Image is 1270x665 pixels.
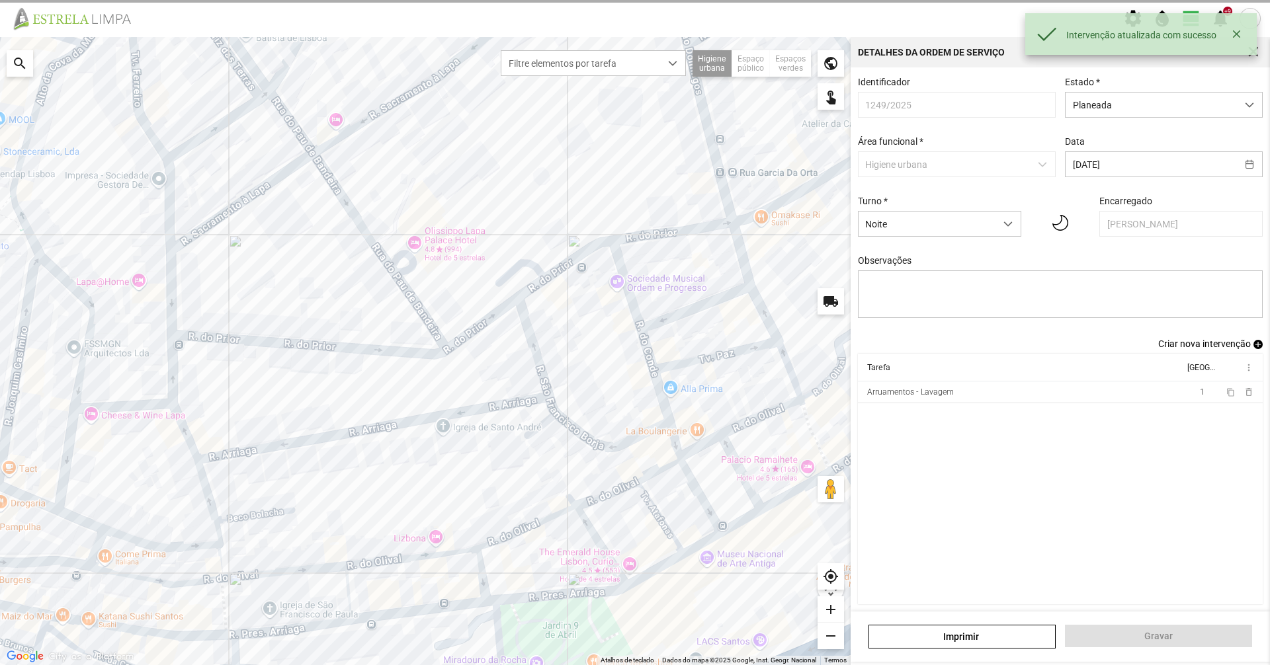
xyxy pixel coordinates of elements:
[501,51,660,75] span: Filtre elementos por tarefa
[1052,209,1068,237] img: 01n.svg
[858,77,910,87] label: Identificador
[1226,387,1236,397] button: content_copy
[1072,631,1246,641] span: Gravar
[1099,196,1152,206] label: Encarregado
[858,196,888,206] label: Turno *
[1158,338,1251,349] span: Criar nova intervenção
[1237,93,1263,117] div: dropdown trigger
[867,363,890,372] div: Tarefa
[1123,9,1143,28] span: settings
[824,656,847,664] a: Termos (abre num novo separador)
[858,48,1005,57] div: Detalhes da Ordem de Serviço
[1181,9,1201,28] span: view_day
[693,50,732,77] div: Higiene urbana
[601,656,654,665] button: Atalhos de teclado
[867,387,954,397] div: Arruamentos - Lavagem
[1253,340,1263,349] span: add
[660,51,686,75] div: dropdown trigger
[1066,93,1237,117] span: Planeada
[1066,30,1227,40] div: Intervenção atualizada com sucesso
[818,83,844,110] div: touch_app
[858,136,923,147] label: Área funcional *
[1065,625,1252,647] button: Gravar
[1065,136,1085,147] label: Data
[3,648,47,665] img: Google
[995,212,1021,236] div: dropdown trigger
[818,476,844,502] button: Arraste o Pegman para o mapa para abrir o Street View
[818,623,844,649] div: remove
[859,212,995,236] span: Noite
[868,625,1056,648] a: Imprimir
[1223,7,1232,16] div: +9
[1243,387,1253,397] span: delete_outline
[1152,9,1172,28] span: water_drop
[7,50,33,77] div: search
[858,255,911,266] label: Observações
[818,563,844,590] div: my_location
[1200,387,1205,397] span: 1
[9,7,146,30] img: file
[818,288,844,315] div: local_shipping
[1065,77,1100,87] label: Estado *
[732,50,770,77] div: Espaço público
[1226,388,1234,397] span: content_copy
[1210,9,1230,28] span: notifications
[1243,362,1253,373] span: more_vert
[818,596,844,623] div: add
[662,656,816,664] span: Dados do mapa ©2025 Google, Inst. Geogr. Nacional
[818,50,844,77] div: public
[1187,363,1214,372] div: [GEOGRAPHIC_DATA]
[770,50,811,77] div: Espaços verdes
[3,648,47,665] a: Abrir esta área no Google Maps (abre uma nova janela)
